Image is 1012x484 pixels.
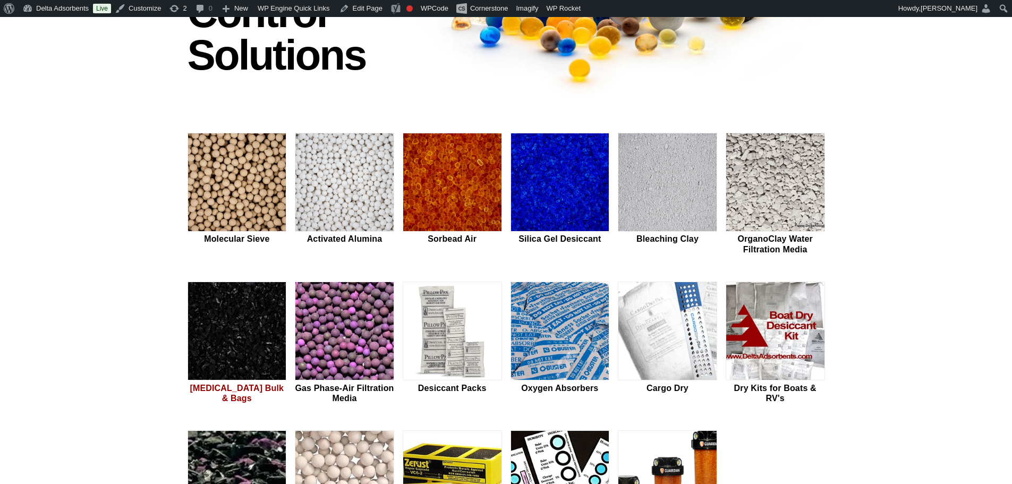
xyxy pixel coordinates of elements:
[295,133,394,256] a: Activated Alumina
[726,282,825,405] a: Dry Kits for Boats & RV's
[403,282,502,405] a: Desiccant Packs
[618,383,717,393] h2: Cargo Dry
[618,133,717,256] a: Bleaching Clay
[403,383,502,393] h2: Desiccant Packs
[403,133,502,256] a: Sorbead Air
[403,234,502,244] h2: Sorbead Air
[921,4,977,12] span: [PERSON_NAME]
[726,234,825,254] h2: OrganoClay Water Filtration Media
[295,282,394,405] a: Gas Phase-Air Filtration Media
[406,5,413,12] div: Focus keyphrase not set
[726,133,825,256] a: OrganoClay Water Filtration Media
[511,133,610,256] a: Silica Gel Desiccant
[295,383,394,403] h2: Gas Phase-Air Filtration Media
[618,234,717,244] h2: Bleaching Clay
[511,383,610,393] h2: Oxygen Absorbers
[295,234,394,244] h2: Activated Alumina
[188,133,287,256] a: Molecular Sieve
[726,383,825,403] h2: Dry Kits for Boats & RV's
[188,234,287,244] h2: Molecular Sieve
[188,282,287,405] a: [MEDICAL_DATA] Bulk & Bags
[511,282,610,405] a: Oxygen Absorbers
[511,234,610,244] h2: Silica Gel Desiccant
[93,4,111,13] a: Live
[618,282,717,405] a: Cargo Dry
[188,383,287,403] h2: [MEDICAL_DATA] Bulk & Bags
